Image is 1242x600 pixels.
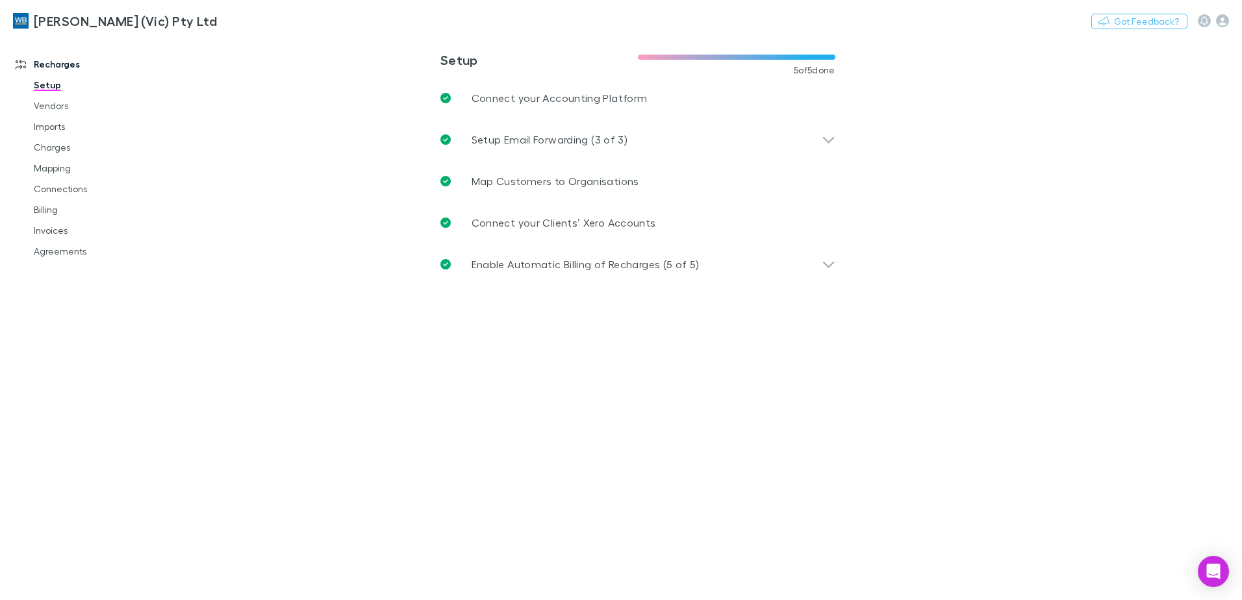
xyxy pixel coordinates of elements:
a: [PERSON_NAME] (Vic) Pty Ltd [5,5,225,36]
a: Map Customers to Organisations [430,160,846,202]
a: Imports [21,116,175,137]
h3: [PERSON_NAME] (Vic) Pty Ltd [34,13,217,29]
button: Got Feedback? [1091,14,1187,29]
div: Open Intercom Messenger [1198,556,1229,587]
p: Connect your Accounting Platform [472,90,648,106]
a: Invoices [21,220,175,241]
a: Connect your Clients’ Xero Accounts [430,202,846,244]
img: William Buck (Vic) Pty Ltd's Logo [13,13,29,29]
span: 5 of 5 done [794,65,835,75]
h3: Setup [440,52,638,68]
div: Enable Automatic Billing of Recharges (5 of 5) [430,244,846,285]
a: Charges [21,137,175,158]
a: Billing [21,199,175,220]
p: Map Customers to Organisations [472,173,639,189]
a: Connections [21,179,175,199]
a: Connect your Accounting Platform [430,77,846,119]
a: Recharges [3,54,175,75]
a: Agreements [21,241,175,262]
div: Setup Email Forwarding (3 of 3) [430,119,846,160]
p: Setup Email Forwarding (3 of 3) [472,132,627,147]
p: Enable Automatic Billing of Recharges (5 of 5) [472,256,700,272]
a: Setup [21,75,175,95]
p: Connect your Clients’ Xero Accounts [472,215,656,231]
a: Mapping [21,158,175,179]
a: Vendors [21,95,175,116]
